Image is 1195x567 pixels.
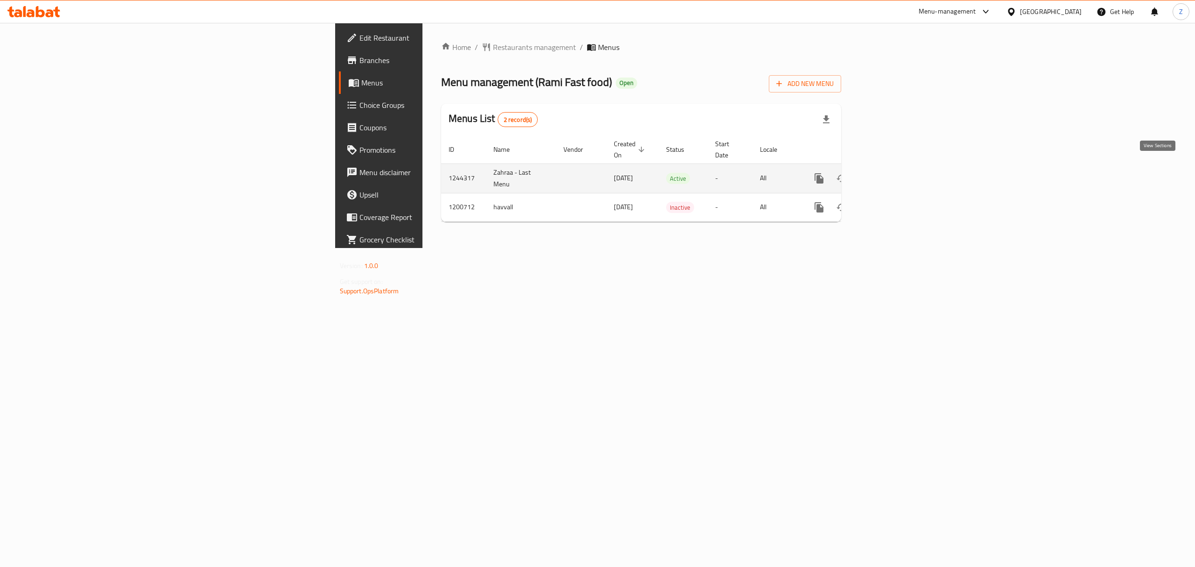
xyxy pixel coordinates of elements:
a: Choice Groups [339,94,535,116]
a: Branches [339,49,535,71]
span: Version: [340,260,363,272]
span: Locale [760,144,789,155]
a: Menu disclaimer [339,161,535,184]
div: Total records count [498,112,538,127]
span: Z [1179,7,1183,17]
div: Export file [815,108,837,131]
button: more [808,196,830,219]
span: Open [616,79,637,87]
li: / [580,42,583,53]
a: Promotions [339,139,535,161]
button: Add New Menu [769,75,841,92]
div: Menu-management [919,6,976,17]
span: Grocery Checklist [359,234,527,245]
a: Support.OpsPlatform [340,285,399,297]
th: Actions [801,135,905,164]
span: Upsell [359,189,527,200]
a: Grocery Checklist [339,228,535,251]
span: [DATE] [614,172,633,184]
span: Add New Menu [776,78,834,90]
span: Edit Restaurant [359,32,527,43]
td: All [752,193,801,221]
span: Inactive [666,202,694,213]
span: Name [493,144,522,155]
span: Promotions [359,144,527,156]
td: - [708,193,752,221]
span: Menus [361,77,527,88]
span: Status [666,144,696,155]
span: Coupons [359,122,527,133]
span: [DATE] [614,201,633,213]
nav: breadcrumb [441,42,841,53]
span: Menu disclaimer [359,167,527,178]
span: Start Date [715,138,741,161]
span: 1.0.0 [364,260,379,272]
a: Menus [339,71,535,94]
table: enhanced table [441,135,905,222]
span: Choice Groups [359,99,527,111]
a: Edit Restaurant [339,27,535,49]
button: Change Status [830,196,853,219]
a: Coverage Report [339,206,535,228]
div: [GEOGRAPHIC_DATA] [1020,7,1082,17]
a: Upsell [339,184,535,206]
span: 2 record(s) [498,115,538,124]
span: Get support on: [340,276,383,288]
td: - [708,163,752,193]
a: Coupons [339,116,535,139]
span: Menus [598,42,619,53]
span: ID [449,144,466,155]
span: Vendor [563,144,595,155]
h2: Menus List [449,112,538,127]
div: Open [616,78,637,89]
button: more [808,167,830,190]
span: Active [666,173,690,184]
td: All [752,163,801,193]
span: Branches [359,55,527,66]
span: Created On [614,138,647,161]
span: Coverage Report [359,212,527,223]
